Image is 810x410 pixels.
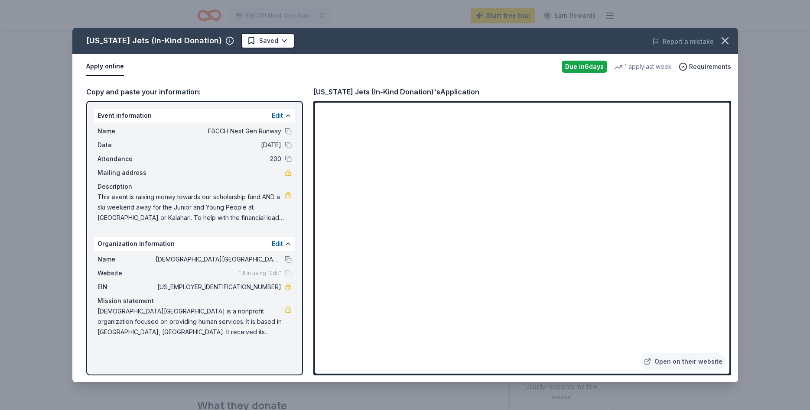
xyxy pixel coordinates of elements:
[156,254,281,265] span: [DEMOGRAPHIC_DATA][GEOGRAPHIC_DATA]
[241,33,295,48] button: Saved
[98,168,156,178] span: Mailing address
[652,36,714,47] button: Report a mistake
[98,126,156,136] span: Name
[156,126,281,136] span: FBCCH Next Gen Runway
[98,254,156,265] span: Name
[313,86,479,97] div: [US_STATE] Jets (In-Kind Donation)'s Application
[94,237,295,251] div: Organization information
[259,36,278,46] span: Saved
[679,61,731,72] button: Requirements
[156,154,281,164] span: 200
[94,109,295,123] div: Event information
[156,140,281,150] span: [DATE]
[98,154,156,164] span: Attendance
[562,61,607,73] div: Due in 6 days
[86,34,222,48] div: [US_STATE] Jets (In-Kind Donation)
[98,181,292,192] div: Description
[98,296,292,306] div: Mission statement
[272,239,283,249] button: Edit
[98,268,156,278] span: Website
[156,282,281,292] span: [US_EMPLOYER_IDENTIFICATION_NUMBER]
[98,306,285,337] span: [DEMOGRAPHIC_DATA][GEOGRAPHIC_DATA] is a nonprofit organization focused on providing human servic...
[98,192,285,223] span: This event is raising money towards our scholarship fund AND a ski weekend away for the Junior an...
[641,353,726,370] a: Open on their website
[238,270,281,277] span: Fill in using "Edit"
[86,58,124,76] button: Apply online
[614,61,672,72] div: 1 apply last week
[98,282,156,292] span: EIN
[272,110,283,121] button: Edit
[689,61,731,72] span: Requirements
[86,86,303,97] div: Copy and paste your information:
[98,140,156,150] span: Date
